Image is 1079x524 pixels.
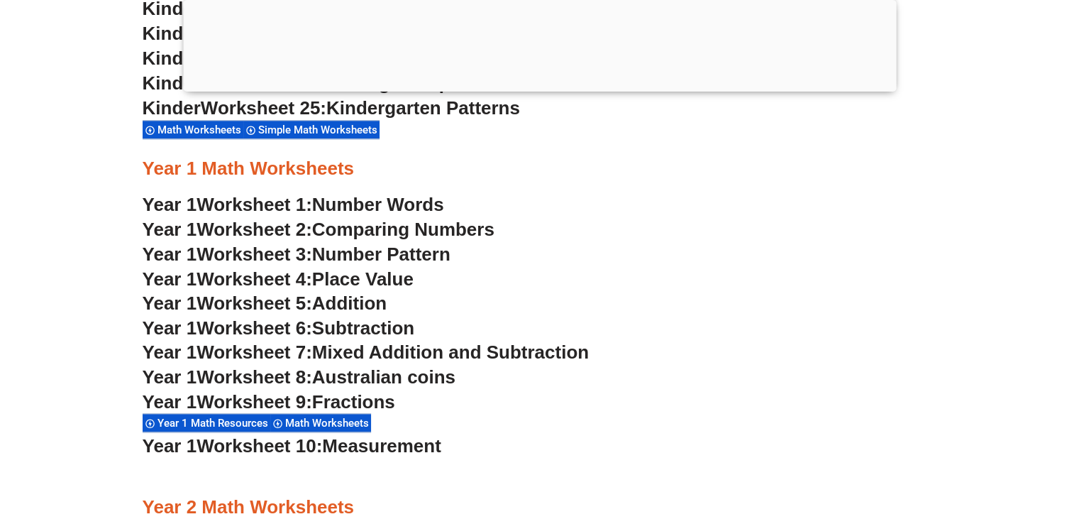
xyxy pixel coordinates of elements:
[143,435,441,457] a: Year 1Worksheet 10:Measurement
[143,219,494,240] a: Year 1Worksheet 2:Comparing Numbers
[143,391,395,413] a: Year 1Worksheet 9:Fractions
[201,97,326,119] span: Worksheet 25:
[243,120,380,139] div: Simple Math Worksheets
[143,244,450,265] a: Year 1Worksheet 3:Number Pattern
[143,268,414,290] a: Year 1Worksheet 4:Place Value
[143,293,387,314] a: Year 1Worksheet 5:Addition
[312,317,414,339] span: Subtraction
[285,417,373,430] span: Math Worksheets
[270,413,371,432] div: Math Worksheets
[143,120,243,139] div: Math Worksheets
[312,194,444,215] span: Number Words
[312,244,450,265] span: Number Pattern
[197,194,312,215] span: Worksheet 1:
[201,72,326,94] span: Worksheet 24:
[143,496,937,520] h3: Year 2 Math Worksheets
[197,268,312,290] span: Worksheet 4:
[197,366,312,388] span: Worksheet 8:
[143,72,201,94] span: Kinder
[143,366,455,388] a: Year 1Worksheet 8:Australian coins
[197,435,322,457] span: Worksheet 10:
[326,97,520,119] span: Kindergarten Patterns
[326,72,460,94] span: Making Groups
[312,293,387,314] span: Addition
[197,293,312,314] span: Worksheet 5:
[157,417,272,430] span: Year 1 Math Resources
[312,366,455,388] span: Australian coins
[143,342,590,363] a: Year 1Worksheet 7:Mixed Addition and Subtraction
[312,342,589,363] span: Mixed Addition and Subtraction
[197,219,312,240] span: Worksheet 2:
[143,413,270,432] div: Year 1 Math Resources
[322,435,441,457] span: Measurement
[843,364,1079,524] iframe: Chat Widget
[143,97,201,119] span: Kinder
[143,194,444,215] a: Year 1Worksheet 1:Number Words
[143,48,201,69] span: Kinder
[143,157,937,181] h3: Year 1 Math Worksheets
[197,391,312,413] span: Worksheet 9:
[197,244,312,265] span: Worksheet 3:
[197,342,312,363] span: Worksheet 7:
[143,317,415,339] a: Year 1Worksheet 6:Subtraction
[197,317,312,339] span: Worksheet 6:
[312,219,494,240] span: Comparing Numbers
[258,124,382,136] span: Simple Math Worksheets
[157,124,245,136] span: Math Worksheets
[312,391,395,413] span: Fractions
[143,23,201,44] span: Kinder
[312,268,414,290] span: Place Value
